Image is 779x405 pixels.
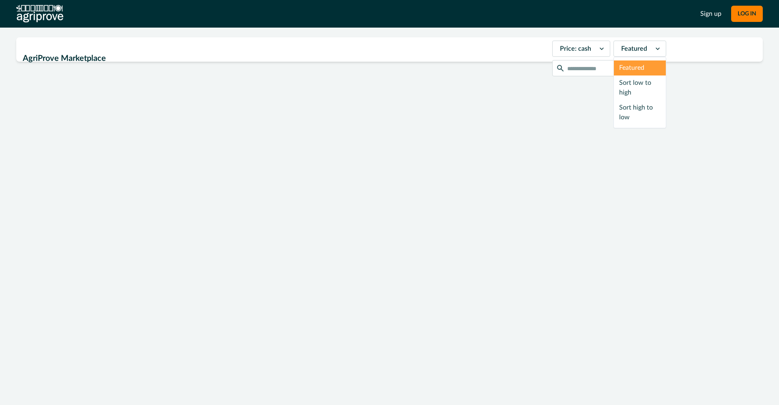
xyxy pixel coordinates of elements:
div: Sort low to high [614,75,666,100]
div: Sort high to low [614,100,666,125]
h2: AgriProve Marketplace [23,51,547,66]
button: LOG IN [731,6,763,22]
img: AgriProve logo [16,5,63,23]
a: Sign up [700,9,721,19]
div: Featured [614,60,666,75]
